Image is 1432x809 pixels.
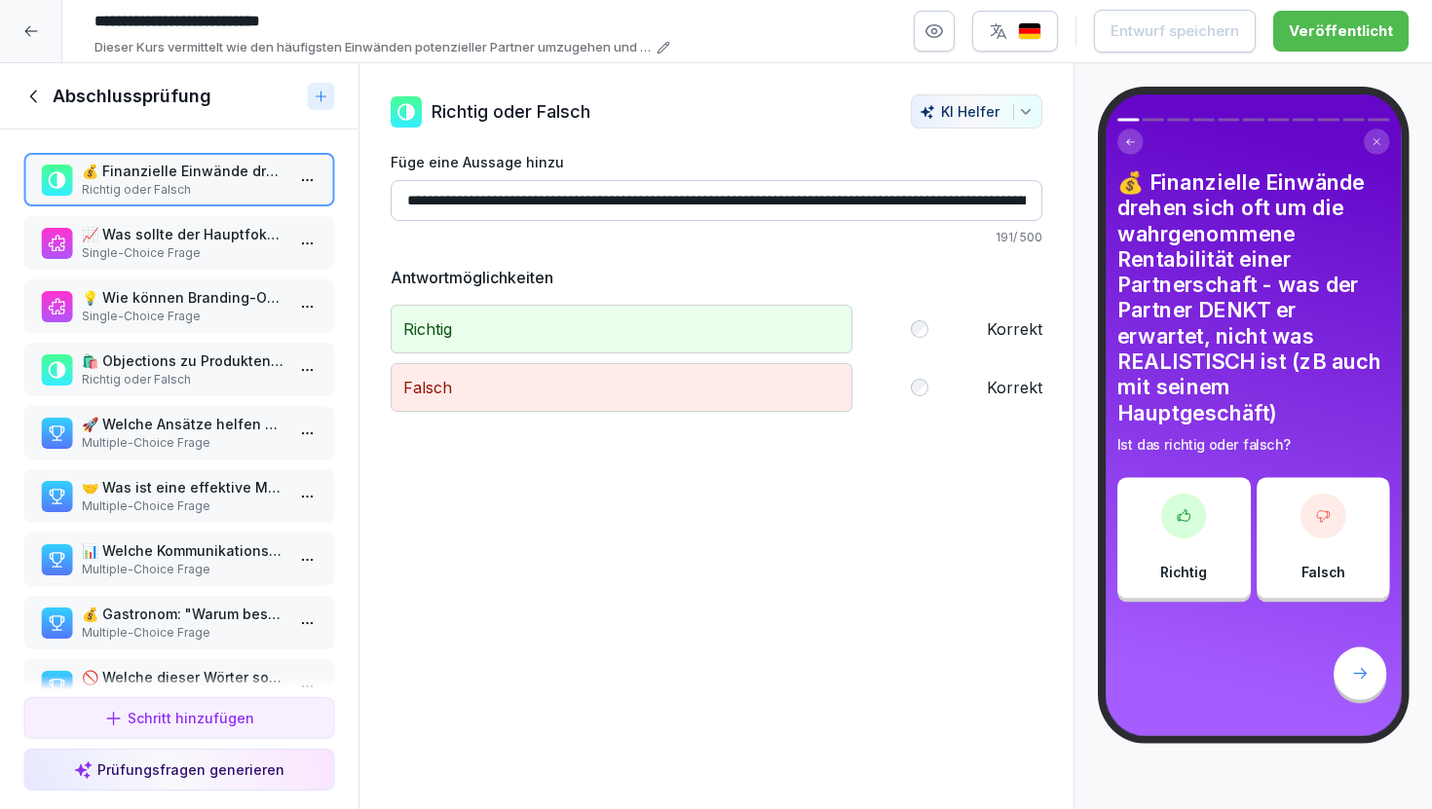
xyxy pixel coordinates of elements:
[920,103,1034,120] div: KI Helfer
[432,98,590,125] p: Richtig oder Falsch
[23,406,335,460] div: 🚀 Welche Ansätze helfen bei der Überwindung von Produkteinwänden?Multiple-Choice Frage
[82,371,284,388] p: Richtig oder Falsch
[1117,169,1389,425] h4: 💰 Finanzielle Einwände drehen sich oft um die wahrgenommene Rentabilität einer Partnerschaft - wa...
[987,376,1042,399] label: Korrekt
[82,540,284,561] p: 📊 Welche Kommunikationstechniken sind bei der Überwindung von Einwänden nützlich? (Wähle alle zut...
[23,216,335,270] div: 📈 Was sollte der Hauptfokus bei der Überwindung finanzieller Objections sein?Single-Choice Frage
[391,363,852,412] p: Falsch
[82,477,284,497] p: 🤝 Was ist eine effektive Methode, um Objections generell zu minimieren?
[23,596,335,649] div: 💰 Gastronom: "Warum bestellt ihr mir keinen TK? Dafür gebe ich doch kein eigenes Geld aus!" Was s...
[82,308,284,325] p: Single-Choice Frage
[82,561,284,578] p: Multiple-Choice Frage
[53,85,211,108] h1: Abschlussprüfung
[23,533,335,586] div: 📊 Welche Kommunikationstechniken sind bei der Überwindung von Einwänden nützlich? (Wähle alle zut...
[391,266,1042,289] h5: Antwortmöglichkeiten
[23,659,335,713] div: 🚫 Welche dieser Wörter sollten in einem Pitch vermieden werden?Multiple-Choice Frage
[391,305,852,353] p: Richtig
[1160,563,1207,583] p: Richtig
[82,624,284,642] p: Multiple-Choice Frage
[82,244,284,262] p: Single-Choice Frage
[82,604,284,624] p: 💰 Gastronom: "Warum bestellt ihr mir keinen TK? Dafür gebe ich doch kein eigenes Geld aus!" Was s...
[1300,563,1344,583] p: Falsch
[94,38,651,57] p: Dieser Kurs vermittelt wie den häufigsten Einwänden potenzieller Partner umzugehen und diese erfo...
[82,287,284,308] p: 💡 Wie können Branding-Objections oft effektiv angesprochen werden?
[23,279,335,333] div: 💡 Wie können Branding-Objections oft effektiv angesprochen werden?Single-Choice Frage
[987,317,1042,341] label: Korrekt
[1289,20,1393,42] div: Veröffentlicht
[23,469,335,523] div: 🤝 Was ist eine effektive Methode, um Objections generell zu minimieren?Multiple-Choice Frage
[82,161,284,181] p: 💰 Finanzielle Einwände drehen sich oft um die wahrgenommene Rentabilität einer Partnerschaft - wa...
[82,181,284,199] p: Richtig oder Falsch
[74,759,284,780] div: Prüfungsfragen generieren
[82,667,284,687] p: 🚫 Welche dieser Wörter sollten in einem Pitch vermieden werden?
[82,350,284,371] p: 🛍️ Objections zu Produkten resultieren häufig aus mangelndem Verständnis oder Vertrauen in die Pr...
[23,343,335,396] div: 🛍️ Objections zu Produkten resultieren häufig aus mangelndem Verständnis oder Vertrauen in die Pr...
[82,414,284,434] p: 🚀 Welche Ansätze helfen bei der Überwindung von Produkteinwänden?
[23,749,335,791] button: Prüfungsfragen generieren
[23,153,335,206] div: 💰 Finanzielle Einwände drehen sich oft um die wahrgenommene Rentabilität einer Partnerschaft - wa...
[1273,11,1409,52] button: Veröffentlicht
[82,434,284,452] p: Multiple-Choice Frage
[23,697,335,739] button: Schritt hinzufügen
[82,224,284,244] p: 📈 Was sollte der Hauptfokus bei der Überwindung finanzieller Objections sein?
[1117,434,1389,455] p: Ist das richtig oder falsch?
[1094,10,1256,53] button: Entwurf speichern
[391,229,1042,246] p: 191 / 500
[1018,22,1041,41] img: de.svg
[1111,20,1239,42] div: Entwurf speichern
[391,152,1042,172] label: Füge eine Aussage hinzu
[82,497,284,515] p: Multiple-Choice Frage
[104,708,254,728] div: Schritt hinzufügen
[911,94,1042,129] button: KI Helfer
